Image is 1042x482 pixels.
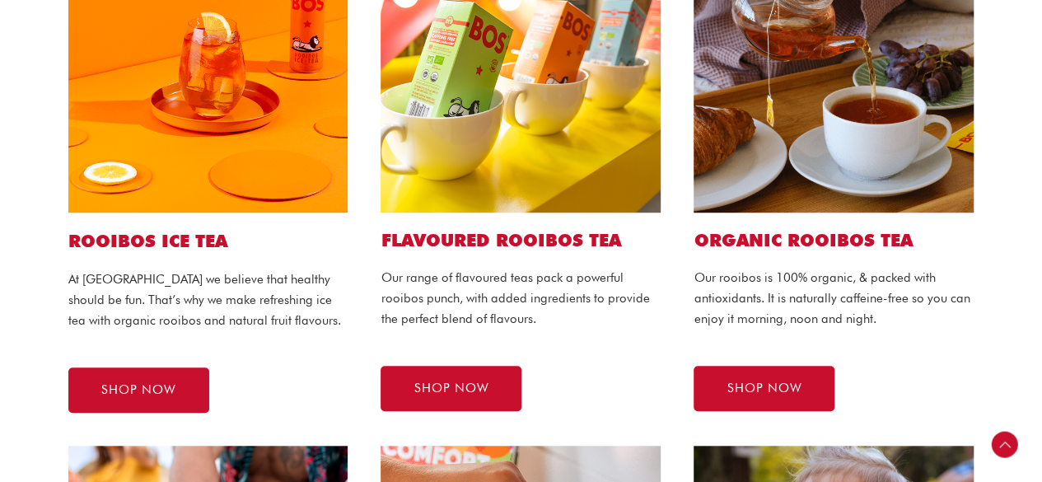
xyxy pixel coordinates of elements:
p: At [GEOGRAPHIC_DATA] we believe that healthy should be fun. That’s why we make refreshing ice tea... [68,269,348,330]
a: SHOP NOW [694,366,834,411]
p: Our range of flavoured teas pack a powerful rooibos punch, with added ingredients to provide the ... [381,268,661,329]
a: SHOP NOW [381,366,521,411]
span: SHOP NOW [414,382,488,395]
h2: Flavoured ROOIBOS TEA [381,229,661,251]
h1: ROOIBOS ICE TEA [68,229,348,253]
p: Our rooibos is 100% organic, & packed with antioxidants. It is naturally caffeine-free so you can... [694,268,974,329]
span: SHOP NOW [101,384,176,396]
a: SHOP NOW [68,367,209,413]
span: SHOP NOW [727,382,801,395]
h2: Organic ROOIBOS TEA [694,229,974,251]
